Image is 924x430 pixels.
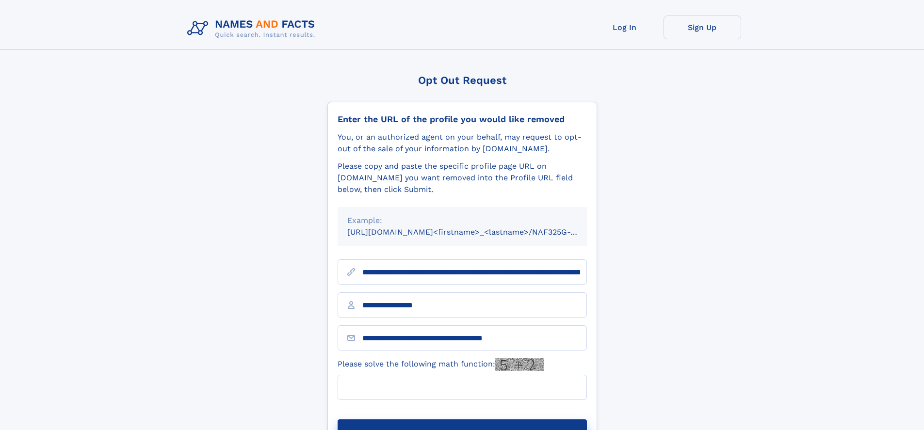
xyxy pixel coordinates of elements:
[327,74,597,86] div: Opt Out Request
[338,160,587,195] div: Please copy and paste the specific profile page URL on [DOMAIN_NAME] you want removed into the Pr...
[586,16,664,39] a: Log In
[347,227,605,237] small: [URL][DOMAIN_NAME]<firstname>_<lastname>/NAF325G-xxxxxxxx
[338,114,587,125] div: Enter the URL of the profile you would like removed
[338,131,587,155] div: You, or an authorized agent on your behalf, may request to opt-out of the sale of your informatio...
[664,16,741,39] a: Sign Up
[183,16,323,42] img: Logo Names and Facts
[347,215,577,226] div: Example:
[338,358,544,371] label: Please solve the following math function:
